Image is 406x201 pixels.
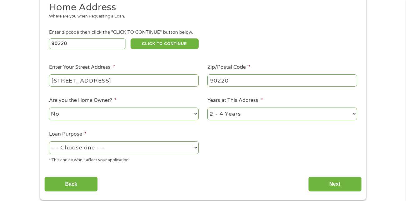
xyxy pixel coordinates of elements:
[44,177,98,192] input: Back
[49,13,353,20] div: Where are you when Requesting a Loan.
[49,38,126,49] input: Enter Zipcode (e.g 01510)
[49,64,115,71] label: Enter Your Street Address
[308,177,362,192] input: Next
[131,38,199,49] button: CLICK TO CONTINUE
[49,29,357,36] div: Enter zipcode then click the "CLICK TO CONTINUE" button below.
[207,64,250,71] label: Zip/Postal Code
[49,74,199,86] input: 1 Main Street
[207,97,263,104] label: Years at This Address
[49,1,353,14] h2: Home Address
[49,97,116,104] label: Are you the Home Owner?
[49,155,199,163] div: * This choice Won’t affect your application
[49,131,87,138] label: Loan Purpose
